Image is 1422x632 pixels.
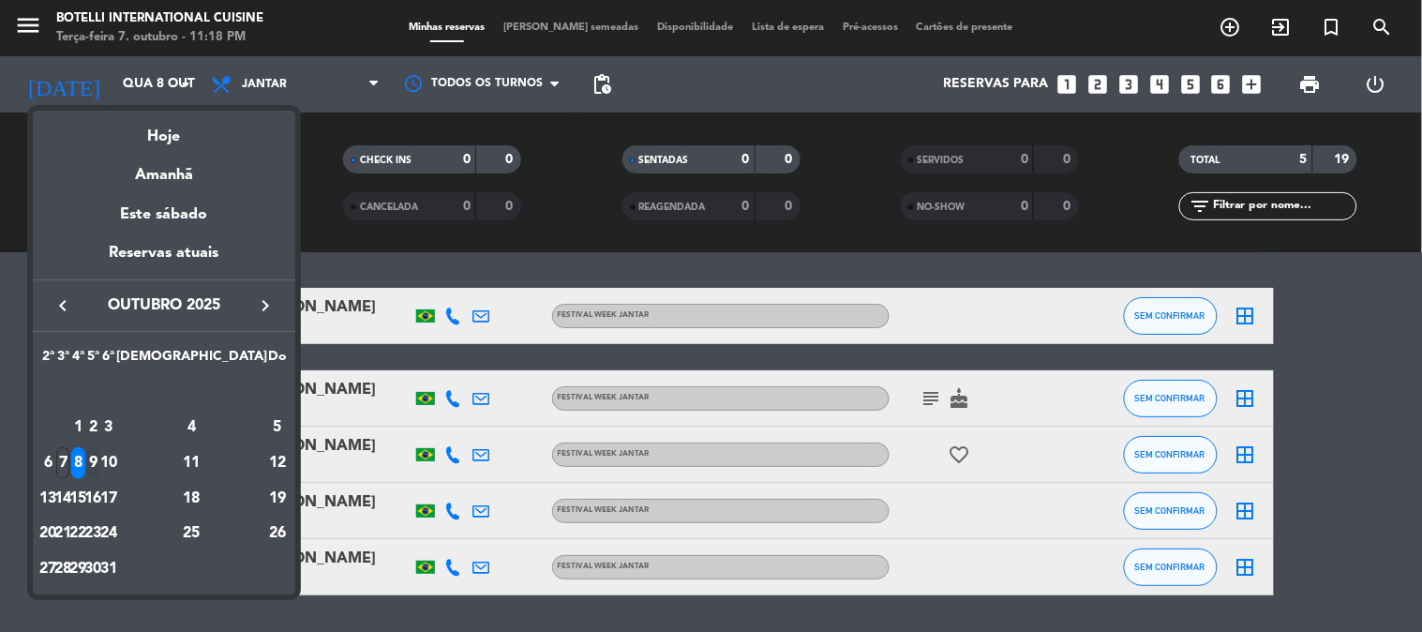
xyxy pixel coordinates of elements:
[55,551,70,587] td: 28 de outubro de 2025
[85,445,100,481] td: 9 de outubro de 2025
[267,445,288,481] td: 12 de outubro de 2025
[267,481,288,517] td: 19 de outubro de 2025
[71,483,85,515] div: 15
[86,553,100,585] div: 30
[101,551,116,587] td: 31 de outubro de 2025
[40,516,55,551] td: 20 de outubro de 2025
[116,516,267,551] td: 25 de outubro de 2025
[40,346,55,375] th: Segunda-feira
[101,410,116,445] td: 3 de outubro de 2025
[33,149,295,188] div: Amanhã
[80,293,248,318] span: outubro 2025
[116,410,267,445] td: 4 de outubro de 2025
[56,553,70,585] div: 28
[70,551,85,587] td: 29 de outubro de 2025
[85,516,100,551] td: 23 de outubro de 2025
[33,111,295,149] div: Hoje
[85,346,100,375] th: Quinta-feira
[124,518,260,549] div: 25
[52,294,74,317] i: keyboard_arrow_left
[124,447,260,479] div: 11
[116,481,267,517] td: 18 de outubro de 2025
[124,412,260,444] div: 4
[268,518,287,549] div: 26
[267,346,288,375] th: Domingo
[85,410,100,445] td: 2 de outubro de 2025
[124,483,260,515] div: 18
[101,516,116,551] td: 24 de outubro de 2025
[40,445,55,481] td: 6 de outubro de 2025
[267,516,288,551] td: 26 de outubro de 2025
[101,447,115,479] div: 10
[40,375,288,411] td: OUT
[116,346,267,375] th: Sábado
[248,293,282,318] button: keyboard_arrow_right
[70,445,85,481] td: 8 de outubro de 2025
[40,551,55,587] td: 27 de outubro de 2025
[71,412,85,444] div: 1
[268,412,287,444] div: 5
[101,412,115,444] div: 3
[86,447,100,479] div: 9
[70,516,85,551] td: 22 de outubro de 2025
[55,516,70,551] td: 21 de outubro de 2025
[86,483,100,515] div: 16
[33,241,295,279] div: Reservas atuais
[101,346,116,375] th: Sexta-feira
[56,518,70,549] div: 21
[85,551,100,587] td: 30 de outubro de 2025
[41,447,55,479] div: 6
[86,518,100,549] div: 23
[46,293,80,318] button: keyboard_arrow_left
[56,447,70,479] div: 7
[41,518,55,549] div: 20
[116,445,267,481] td: 11 de outubro de 2025
[40,481,55,517] td: 13 de outubro de 2025
[101,483,115,515] div: 17
[101,553,115,585] div: 31
[70,346,85,375] th: Quarta-feira
[71,518,85,549] div: 22
[55,481,70,517] td: 14 de outubro de 2025
[254,294,277,317] i: keyboard_arrow_right
[101,481,116,517] td: 17 de outubro de 2025
[41,483,55,515] div: 13
[70,410,85,445] td: 1 de outubro de 2025
[268,447,287,479] div: 12
[71,447,85,479] div: 8
[267,410,288,445] td: 5 de outubro de 2025
[33,188,295,241] div: Este sábado
[41,553,55,585] div: 27
[71,553,85,585] div: 29
[101,518,115,549] div: 24
[56,483,70,515] div: 14
[55,346,70,375] th: Terça-feira
[70,481,85,517] td: 15 de outubro de 2025
[55,445,70,481] td: 7 de outubro de 2025
[101,445,116,481] td: 10 de outubro de 2025
[268,483,287,515] div: 19
[86,412,100,444] div: 2
[85,481,100,517] td: 16 de outubro de 2025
